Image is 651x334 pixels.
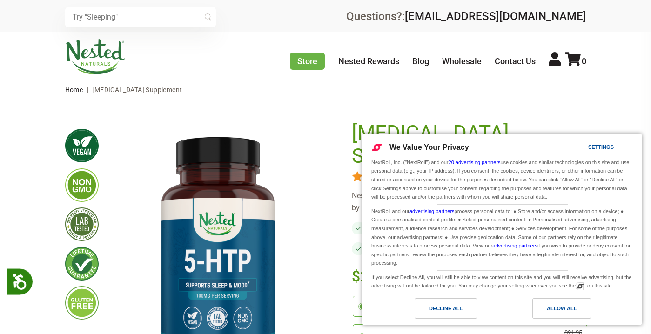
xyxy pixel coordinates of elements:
a: Nested Rewards [338,56,399,66]
img: lifetimeguarantee [65,247,99,281]
a: Settings [572,140,594,157]
a: 0 [565,56,586,66]
a: Store [290,53,325,70]
a: Allow All [502,298,636,323]
a: Home [65,86,83,94]
h1: [MEDICAL_DATA] Supplement [352,121,582,167]
div: Questions?: [346,11,586,22]
span: | [85,86,91,94]
div: NextRoll, Inc. ("NextRoll") and our use cookies and similar technologies on this site and use per... [369,157,635,202]
a: Decline All [368,298,502,323]
a: advertising partners [492,243,537,248]
div: Allow All [547,303,577,314]
span: [MEDICAL_DATA] Supplement [92,86,182,94]
li: Promotes Positive Moods [352,221,469,234]
input: Try "Sleeping" [65,7,216,27]
a: [EMAIL_ADDRESS][DOMAIN_NAME] [405,10,586,23]
li: Promotes Healthy Sleep [352,242,469,255]
img: Nested Naturals [65,39,126,74]
img: glutenfree [65,286,99,320]
img: vegan [65,129,99,162]
span: $21.95 [352,266,400,287]
a: advertising partners [409,208,455,214]
img: star.svg [352,171,363,182]
div: If you select Decline All, you will still be able to view content on this site and you will still... [369,271,635,291]
div: Decline All [429,303,463,314]
img: thirdpartytested [65,207,99,241]
a: Contact Us [495,56,536,66]
div: Settings [588,142,614,152]
nav: breadcrumbs [65,80,586,99]
div: Nested Naturals [MEDICAL_DATA] promotes a calm & relaxed state by supporting healthy [MEDICAL_DAT... [352,190,586,214]
span: 0 [582,56,586,66]
span: We Value Your Privacy [389,143,469,151]
a: 20 advertising partners [449,160,501,165]
a: Blog [412,56,429,66]
img: gmofree [65,168,99,202]
div: NextRoll and our process personal data to: ● Store and/or access information on a device; ● Creat... [369,205,635,268]
a: Wholesale [442,56,482,66]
